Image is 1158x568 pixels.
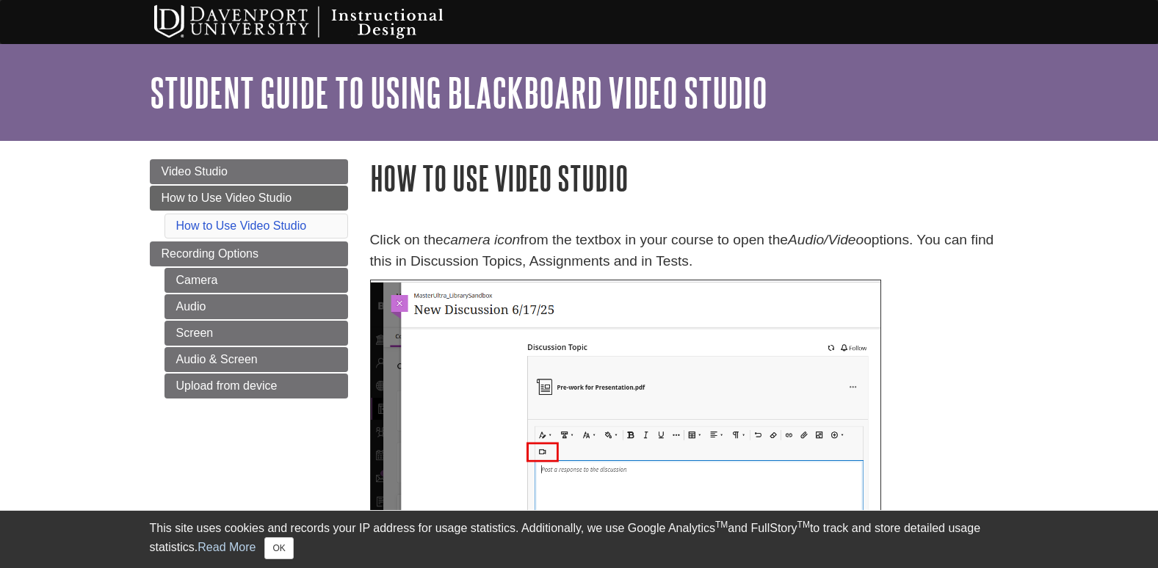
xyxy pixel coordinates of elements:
[162,192,292,204] span: How to Use Video Studio
[150,159,348,398] div: Guide Page Menu
[164,374,348,398] a: Upload from device
[797,520,810,530] sup: TM
[150,520,1009,559] div: This site uses cookies and records your IP address for usage statistics. Additionally, we use Goo...
[142,4,495,40] img: Davenport University Instructional Design
[162,165,228,178] span: Video Studio
[150,70,767,115] a: Student Guide to Using Blackboard Video Studio
[150,186,348,211] a: How to Use Video Studio
[444,232,521,247] em: camera icon
[198,541,256,553] a: Read More
[164,268,348,293] a: Camera
[164,347,348,372] a: Audio & Screen
[370,159,1009,197] h1: How to Use Video Studio
[715,520,728,530] sup: TM
[162,247,259,260] span: Recording Options
[164,321,348,346] a: Screen
[788,232,864,247] em: Audio/Video
[150,241,348,266] a: Recording Options
[150,159,348,184] a: Video Studio
[370,230,1009,272] p: Click on the from the textbox in your course to open the options. You can find this in Discussion...
[164,294,348,319] a: Audio
[176,219,307,232] a: How to Use Video Studio
[264,537,293,559] button: Close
